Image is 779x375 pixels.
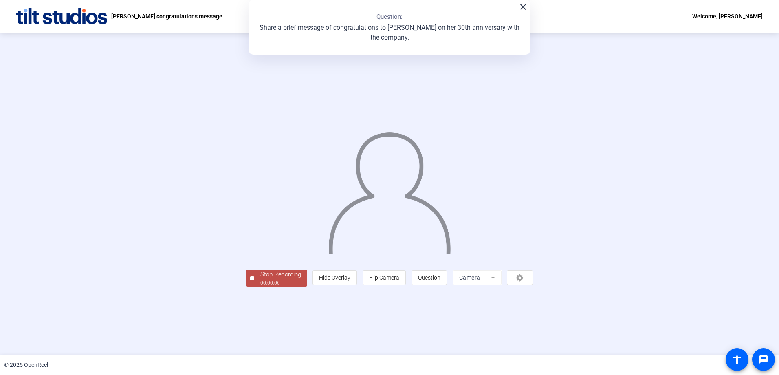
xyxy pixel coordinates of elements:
img: overlay [328,125,452,254]
button: Stop Recording00:00:06 [246,270,307,287]
button: Hide Overlay [312,270,357,285]
button: Question [412,270,447,285]
p: Share a brief message of congratulations to [PERSON_NAME] on her 30th anniversary with the company. [257,23,522,42]
span: Question [418,274,440,281]
mat-icon: close [518,2,528,12]
mat-icon: accessibility [732,355,742,364]
p: Question: [376,12,403,22]
span: Flip Camera [369,274,399,281]
div: © 2025 OpenReel [4,361,48,369]
img: OpenReel logo [16,8,107,24]
div: Stop Recording [260,270,301,279]
p: [PERSON_NAME] congratulations message [111,11,222,21]
div: 00:00:06 [260,279,301,287]
mat-icon: message [759,355,768,364]
span: Hide Overlay [319,274,350,281]
button: Flip Camera [363,270,406,285]
div: Welcome, [PERSON_NAME] [692,11,763,21]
